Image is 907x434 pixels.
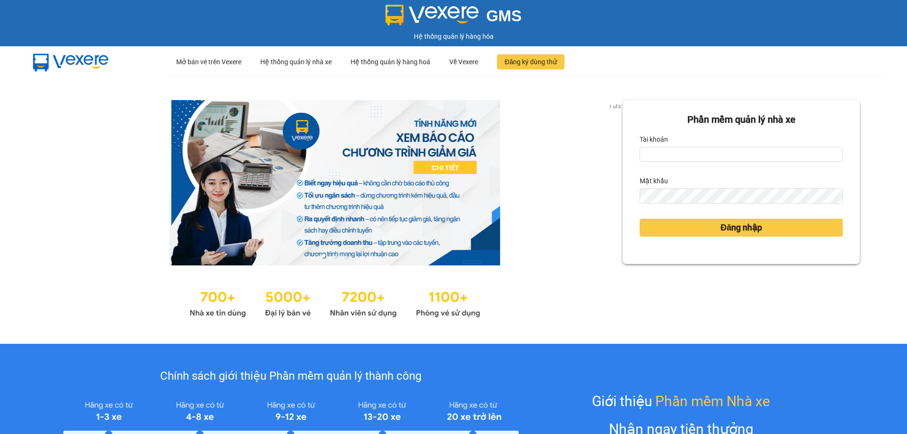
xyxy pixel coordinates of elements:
[497,54,565,69] button: Đăng ký dùng thử
[505,57,557,67] span: Đăng ký dùng thử
[486,7,522,25] span: GMS
[640,147,843,162] input: Tài khoản
[609,100,623,265] button: next slide / item
[640,188,843,204] input: Mật khẩu
[385,14,522,22] a: GMS
[333,254,337,258] li: slide item 2
[47,100,60,265] button: previous slide / item
[640,219,843,237] button: Đăng nhập
[640,173,668,188] label: Mật khẩu
[606,100,623,112] p: 1 of 3
[322,254,325,258] li: slide item 1
[24,46,118,77] img: mbUUG5Q.png
[176,47,241,77] div: Mở bán vé trên Vexere
[449,47,478,77] div: Về Vexere
[189,284,480,320] img: Statistics.png
[592,390,770,412] div: Giới thiệu
[720,221,762,234] span: Đăng nhập
[2,31,905,42] div: Hệ thống quản lý hàng hóa
[260,47,332,77] div: Hệ thống quản lý nhà xe
[385,5,479,26] img: logo 2
[655,390,770,412] span: Phần mềm Nhà xe
[63,367,518,385] div: Chính sách giới thiệu Phần mềm quản lý thành công
[344,254,348,258] li: slide item 3
[351,47,430,77] div: Hệ thống quản lý hàng hoá
[640,112,843,127] div: Phần mềm quản lý nhà xe
[640,132,668,147] label: Tài khoản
